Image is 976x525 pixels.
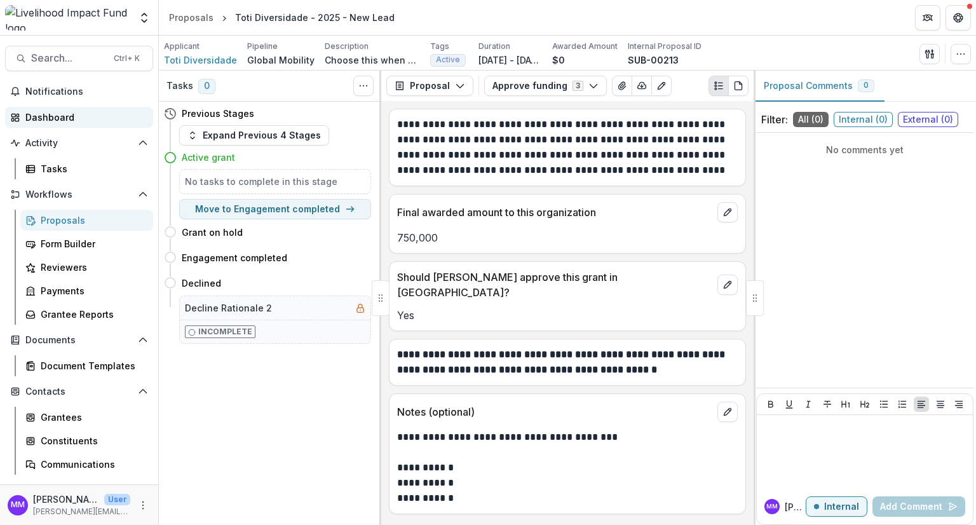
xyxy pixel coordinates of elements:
[182,226,243,239] h4: Grant on hold
[41,214,143,227] div: Proposals
[41,411,143,424] div: Grantees
[20,355,153,376] a: Document Templates
[628,53,679,67] p: SUB-00213
[5,133,153,153] button: Open Activity
[33,506,130,517] p: [PERSON_NAME][EMAIL_ADDRESS][DOMAIN_NAME]
[766,503,778,510] div: Miriam Mwangi
[552,41,618,52] p: Awarded Amount
[41,237,143,250] div: Form Builder
[11,501,25,509] div: Miriam Mwangi
[20,280,153,301] a: Payments
[20,233,153,254] a: Form Builder
[219,83,224,92] span: 0
[708,76,729,96] button: Plaintext view
[763,397,778,412] button: Bold
[111,51,142,65] div: Ctrl + K
[895,397,910,412] button: Ordered List
[41,261,143,274] div: Reviewers
[25,386,133,397] span: Contacts
[5,46,153,71] button: Search...
[20,430,153,451] a: Constituents
[187,140,376,156] p: You don't have any unread notifications
[914,397,929,412] button: Align Left
[782,397,797,412] button: Underline
[793,112,829,127] span: All ( 0 )
[785,500,806,514] p: [PERSON_NAME]
[25,86,148,97] span: Notifications
[240,76,299,100] button: Archived
[820,397,835,412] button: Strike
[397,230,738,245] p: 750,000
[397,404,712,419] p: Notes (optional)
[876,397,891,412] button: Bullet List
[5,81,153,102] button: Notifications
[717,275,738,295] button: edit
[182,276,221,290] h4: Declined
[247,53,315,67] p: Global Mobility
[397,308,738,323] p: Yes
[135,498,151,513] button: More
[20,210,153,231] a: Proposals
[164,8,219,27] a: Proposals
[185,301,272,315] h5: Decline Rationale 2
[5,107,153,128] a: Dashboard
[164,41,200,52] p: Applicant
[5,381,153,402] button: Open Contacts
[951,397,966,412] button: Align Right
[933,397,948,412] button: Align Center
[20,158,153,179] a: Tasks
[41,458,143,471] div: Communications
[754,71,884,102] button: Proposal Comments
[761,112,788,127] p: Filter:
[478,41,510,52] p: Duration
[806,496,867,517] button: Internal
[5,5,130,31] img: Livelihood Impact Fund logo
[386,76,473,96] button: Proposal
[41,284,143,297] div: Payments
[135,5,153,31] button: Open entity switcher
[857,397,872,412] button: Heading 2
[478,53,542,67] p: [DATE] - [DATE]
[25,138,133,149] span: Activity
[325,53,420,67] p: Choose this when adding a new proposal to the first stage of a pipeline (New Lead). This means yo...
[898,112,958,127] span: External ( 0 )
[552,53,565,67] p: $0
[31,52,106,64] span: Search...
[834,112,893,127] span: Internal ( 0 )
[5,330,153,350] button: Open Documents
[20,407,153,428] a: Grantees
[33,493,99,506] p: [PERSON_NAME]
[25,111,143,124] div: Dashboard
[169,11,213,24] div: Proposals
[247,41,278,52] p: Pipeline
[651,76,672,96] button: Edit as form
[864,81,869,90] span: 0
[838,397,853,412] button: Heading 1
[20,257,153,278] a: Reviewers
[20,304,153,325] a: Grantee Reports
[5,184,153,205] button: Open Workflows
[104,494,130,505] p: User
[915,5,940,31] button: Partners
[397,205,712,220] p: Final awarded amount to this organization
[25,335,133,346] span: Documents
[717,202,738,222] button: edit
[717,402,738,422] button: edit
[612,76,632,96] button: View Attached Files
[945,5,971,31] button: Get Help
[5,480,153,500] button: Open Data & Reporting
[235,11,395,24] div: Toti Diversidade - 2025 - New Lead
[166,76,240,100] button: Unread
[182,251,287,264] h4: Engagement completed
[164,53,237,67] a: Toti Diversidade
[20,454,153,475] a: Communications
[41,359,143,372] div: Document Templates
[41,308,143,321] div: Grantee Reports
[872,496,965,517] button: Add Comment
[824,501,859,512] p: Internal
[25,189,133,200] span: Workflows
[728,76,749,96] button: PDF view
[436,55,460,64] span: Active
[484,76,607,96] button: Approve funding3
